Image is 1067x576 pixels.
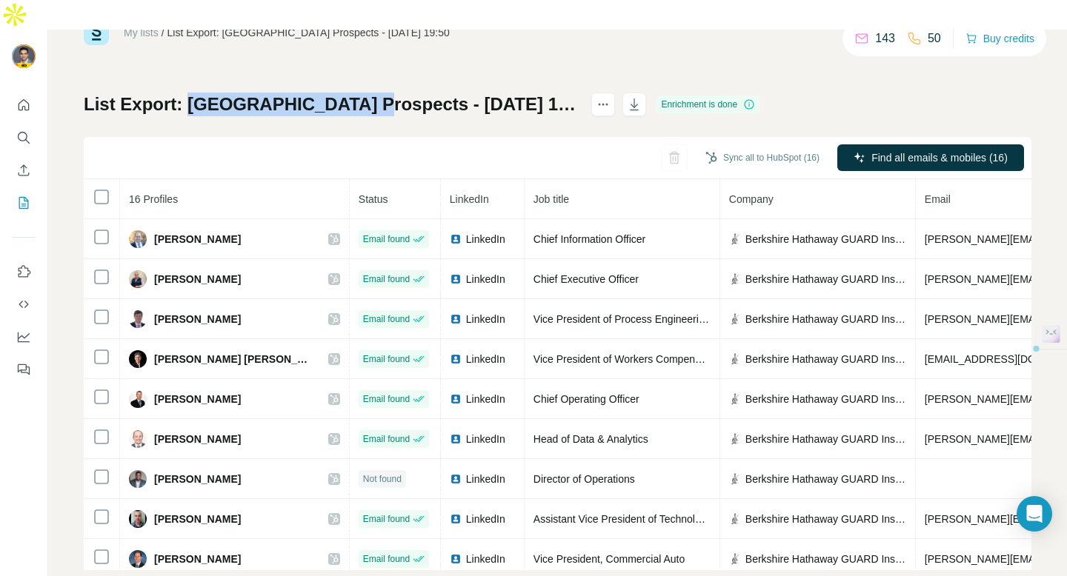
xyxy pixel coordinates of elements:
[129,470,147,488] img: Avatar
[12,324,36,350] button: Dashboard
[129,350,147,368] img: Avatar
[450,273,462,285] img: LinkedIn logo
[466,312,505,326] span: LinkedIn
[745,512,906,526] span: Berkshire Hathaway GUARD Insurance Companies
[591,93,615,116] button: actions
[154,272,241,287] span: [PERSON_NAME]
[745,312,906,326] span: Berkshire Hathaway GUARD Insurance Companies
[965,28,1034,49] button: Buy credits
[875,30,895,47] p: 143
[533,233,645,245] span: Chief Information Officer
[84,93,578,116] h1: List Export: [GEOGRAPHIC_DATA] Prospects - [DATE] 19:50
[533,353,723,365] span: Vice President of Workers Compensation
[729,393,741,405] img: company-logo
[363,472,402,486] span: Not found
[154,232,241,247] span: [PERSON_NAME]
[154,392,241,406] span: [PERSON_NAME]
[533,553,685,565] span: Vice President, Commercial Auto
[533,433,648,445] span: Head of Data & Analytics
[450,433,462,445] img: LinkedIn logo
[745,352,906,366] span: Berkshire Hathaway GUARD Insurance Companies
[729,193,774,205] span: Company
[729,473,741,485] img: company-logo
[363,232,410,246] span: Email found
[363,312,410,326] span: Email found
[745,272,906,287] span: Berkshire Hathaway GUARD Insurance Companies
[729,233,741,245] img: company-logo
[129,270,147,288] img: Avatar
[729,353,741,365] img: company-logo
[129,193,178,205] span: 16 Profiles
[450,233,462,245] img: LinkedIn logo
[925,193,951,205] span: Email
[466,352,505,366] span: LinkedIn
[533,513,754,525] span: Assistant Vice President of Technology Services
[745,232,906,247] span: Berkshire Hathaway GUARD Insurance Companies
[745,552,906,566] span: Berkshire Hathaway GUARD Insurance Companies
[363,352,410,366] span: Email found
[450,473,462,485] img: LinkedIn logo
[729,273,741,285] img: company-logo
[12,258,36,285] button: Use Surfe on LinkedIn
[124,27,159,38] a: My lists
[129,430,147,448] img: Avatar
[466,432,505,446] span: LinkedIn
[12,356,36,383] button: Feedback
[729,313,741,325] img: company-logo
[12,157,36,184] button: Enrich CSV
[154,512,241,526] span: [PERSON_NAME]
[450,393,462,405] img: LinkedIn logo
[12,190,36,216] button: My lists
[12,44,36,68] img: Avatar
[466,392,505,406] span: LinkedIn
[12,124,36,151] button: Search
[466,512,505,526] span: LinkedIn
[729,553,741,565] img: company-logo
[533,473,635,485] span: Director of Operations
[154,352,313,366] span: [PERSON_NAME] [PERSON_NAME]
[363,552,410,566] span: Email found
[745,432,906,446] span: Berkshire Hathaway GUARD Insurance Companies
[466,272,505,287] span: LinkedIn
[533,193,569,205] span: Job title
[837,144,1024,171] button: Find all emails & mobiles (16)
[695,147,830,169] button: Sync all to HubSpot (16)
[928,30,941,47] p: 50
[129,550,147,568] img: Avatar
[12,291,36,318] button: Use Surfe API
[466,552,505,566] span: LinkedIn
[1017,496,1052,532] div: Open Intercom Messenger
[363,272,410,286] span: Email found
[154,432,241,446] span: [PERSON_NAME]
[745,472,906,486] span: Berkshire Hathaway GUARD Insurance Companies
[162,25,164,40] li: /
[129,310,147,328] img: Avatar
[363,392,410,406] span: Email found
[466,472,505,486] span: LinkedIn
[84,20,109,45] img: Surfe Logo
[167,25,450,40] div: List Export: [GEOGRAPHIC_DATA] Prospects - [DATE] 19:50
[359,193,388,205] span: Status
[871,150,1008,165] span: Find all emails & mobiles (16)
[363,512,410,526] span: Email found
[450,553,462,565] img: LinkedIn logo
[533,393,639,405] span: Chief Operating Officer
[450,313,462,325] img: LinkedIn logo
[450,353,462,365] img: LinkedIn logo
[129,510,147,528] img: Avatar
[729,433,741,445] img: company-logo
[533,313,774,325] span: Vice President of Process Engineering & Operations
[154,472,241,486] span: [PERSON_NAME]
[129,230,147,248] img: Avatar
[12,92,36,118] button: Quick start
[363,432,410,446] span: Email found
[729,513,741,525] img: company-logo
[533,273,639,285] span: Chief Executive Officer
[154,312,241,326] span: [PERSON_NAME]
[129,390,147,408] img: Avatar
[450,193,489,205] span: LinkedIn
[154,552,241,566] span: [PERSON_NAME]
[466,232,505,247] span: LinkedIn
[745,392,906,406] span: Berkshire Hathaway GUARD Insurance Companies
[657,96,759,113] div: Enrichment is done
